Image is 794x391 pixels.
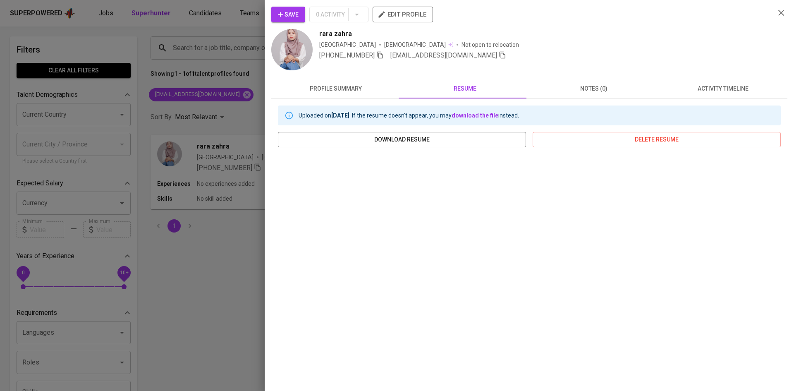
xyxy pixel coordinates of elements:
span: [DEMOGRAPHIC_DATA] [384,41,447,49]
span: activity timeline [663,84,782,94]
a: edit profile [373,11,433,17]
span: Save [278,10,299,20]
span: [EMAIL_ADDRESS][DOMAIN_NAME] [390,51,497,59]
a: download the file [452,112,498,119]
span: [PHONE_NUMBER] [319,51,375,59]
span: resume [405,84,524,94]
span: profile summary [276,84,395,94]
span: download resume [285,134,519,145]
b: [DATE] [331,112,349,119]
div: [GEOGRAPHIC_DATA] [319,41,376,49]
span: notes (0) [534,84,653,94]
button: edit profile [373,7,433,22]
button: download resume [278,132,526,147]
button: Save [271,7,305,22]
span: rara zahra [319,29,352,39]
button: delete resume [533,132,781,147]
img: 332ed87123b7901688d457c50c94bbf0.jpg [271,29,313,70]
div: Uploaded on . If the resume doesn't appear, you may instead. [299,108,519,123]
span: delete resume [539,134,774,145]
p: Not open to relocation [462,41,519,49]
span: edit profile [379,9,426,20]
